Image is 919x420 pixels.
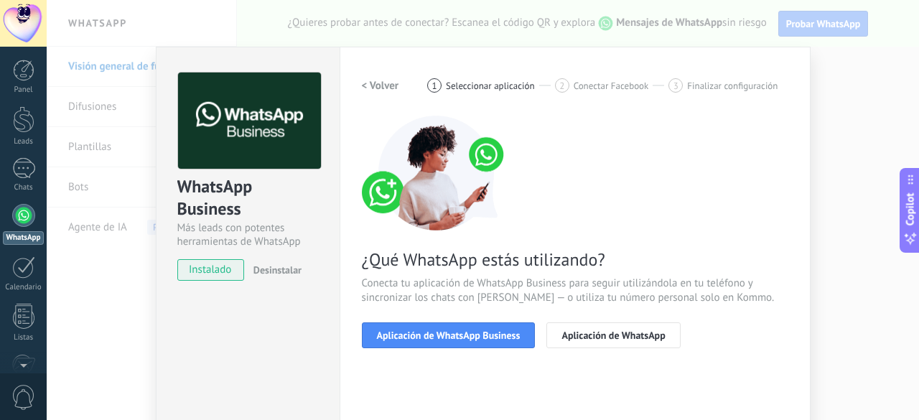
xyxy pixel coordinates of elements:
button: Aplicación de WhatsApp [546,322,680,348]
span: Conecta tu aplicación de WhatsApp Business para seguir utilizándola en tu teléfono y sincronizar ... [362,276,788,305]
div: WhatsApp [3,231,44,245]
div: Calendario [3,283,45,292]
img: connect number [362,116,513,230]
span: ¿Qué WhatsApp estás utilizando? [362,248,788,271]
span: 3 [673,80,678,92]
span: Copilot [903,192,918,225]
button: Desinstalar [248,259,302,281]
span: Aplicación de WhatsApp Business [377,330,521,340]
span: Finalizar configuración [687,80,778,91]
span: instalado [178,259,243,281]
h2: < Volver [362,79,399,93]
div: Más leads con potentes herramientas de WhatsApp [177,221,319,248]
div: Listas [3,333,45,342]
button: < Volver [362,73,399,98]
img: logo_main.png [178,73,321,169]
div: WhatsApp Business [177,175,319,221]
span: Seleccionar aplicación [446,80,535,91]
span: 2 [559,80,564,92]
span: Aplicación de WhatsApp [561,330,665,340]
div: Leads [3,137,45,146]
div: Panel [3,85,45,95]
button: Aplicación de WhatsApp Business [362,322,536,348]
span: 1 [432,80,437,92]
span: Conectar Facebook [574,80,649,91]
span: Desinstalar [253,263,302,276]
div: Chats [3,183,45,192]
